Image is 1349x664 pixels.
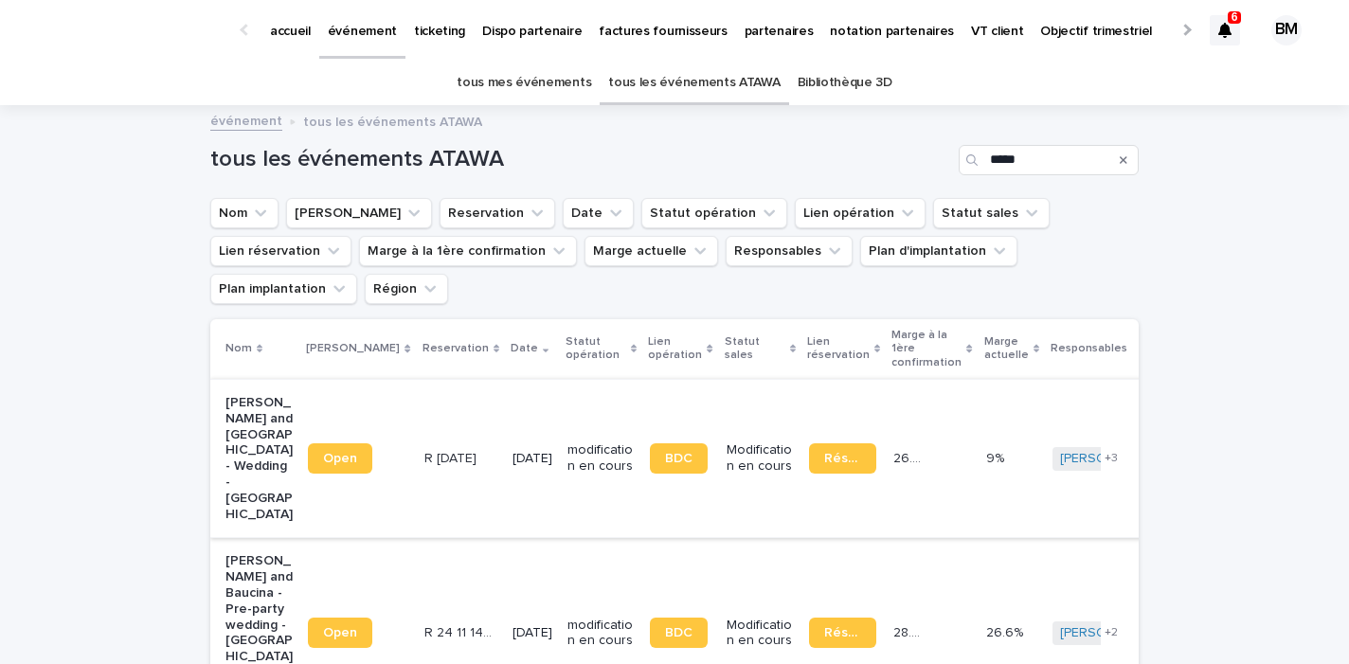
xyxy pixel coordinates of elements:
span: + 2 [1105,627,1118,638]
button: Région [365,274,448,304]
a: BDC [650,618,708,648]
p: Lien opération [648,332,702,367]
a: tous mes événements [457,61,591,105]
p: R 24 11 1478 [424,621,495,641]
p: Statut sales [725,332,785,367]
p: Statut opération [566,332,626,367]
button: Statut opération [641,198,787,228]
button: Marge à la 1ère confirmation [359,236,577,266]
a: Open [308,618,372,648]
p: 9% [986,447,1008,467]
p: Lien réservation [807,332,870,367]
p: [PERSON_NAME] [306,338,400,359]
div: BM [1271,15,1302,45]
p: Plan d'implantation [1139,332,1217,367]
a: Open [308,443,372,474]
p: 28.6 % [893,621,931,641]
a: [PERSON_NAME] [1060,625,1163,641]
a: Réservation [809,443,876,474]
input: Search [959,145,1139,175]
p: 6 [1232,10,1238,24]
span: + 3 [1105,453,1118,464]
p: Reservation [423,338,489,359]
a: Réservation [809,618,876,648]
p: [DATE] [513,451,552,467]
a: tous les événements ATAWA [608,61,780,105]
p: Nom [225,338,252,359]
p: [DATE] [513,625,552,641]
p: Modification en cours [727,442,794,475]
button: Statut sales [933,198,1050,228]
p: Marge à la 1ère confirmation [891,325,962,373]
button: Marge actuelle [585,236,718,266]
a: événement [210,109,282,131]
button: Lien réservation [210,236,351,266]
button: Date [563,198,634,228]
span: BDC [665,626,692,639]
button: Nom [210,198,279,228]
a: [PERSON_NAME] [1060,451,1163,467]
p: 26.6% [986,621,1027,641]
p: 26.9 % [893,447,931,467]
span: Open [323,452,357,465]
span: BDC [665,452,692,465]
p: Date [511,338,538,359]
p: Marge actuelle [984,332,1029,367]
button: Lien opération [795,198,926,228]
a: BDC [650,443,708,474]
p: Responsables [1051,338,1127,359]
button: Plan implantation [210,274,357,304]
p: Modification en cours [727,618,794,650]
p: modification en cours [567,442,635,475]
p: R 24 12 2052 [424,447,480,467]
p: [PERSON_NAME] and [GEOGRAPHIC_DATA] - Wedding - [GEOGRAPHIC_DATA] [225,395,293,522]
button: Reservation [440,198,555,228]
button: Responsables [726,236,853,266]
span: Réservation [824,626,861,639]
img: Ls34BcGeRexTGTNfXpUC [38,11,222,49]
span: Réservation [824,452,861,465]
button: Plan d'implantation [860,236,1017,266]
button: Lien Stacker [286,198,432,228]
p: modification en cours [567,618,635,650]
div: 6 [1210,15,1240,45]
h1: tous les événements ATAWA [210,146,951,173]
a: Bibliothèque 3D [798,61,892,105]
p: tous les événements ATAWA [303,110,482,131]
span: Open [323,626,357,639]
